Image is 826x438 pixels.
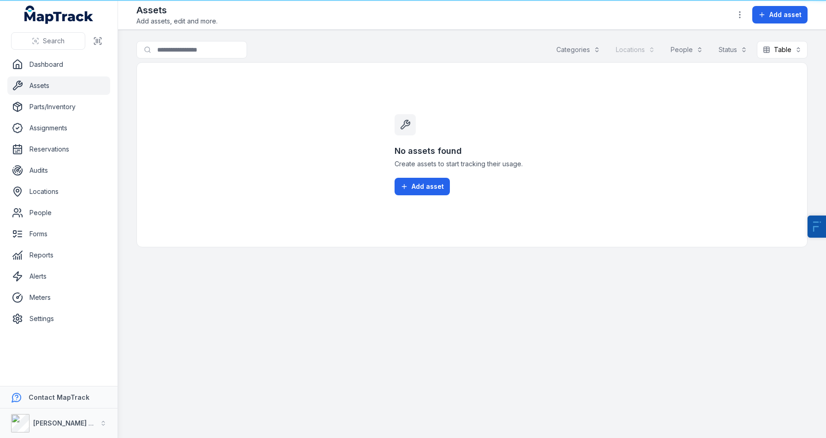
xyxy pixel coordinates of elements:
a: Audits [7,161,110,180]
button: Status [713,41,753,58]
button: Add asset [395,178,450,195]
a: MapTrack [24,6,94,24]
a: Assignments [7,119,110,137]
button: Table [757,41,808,58]
a: Alerts [7,267,110,286]
strong: Contact MapTrack [29,393,89,401]
a: Reports [7,246,110,264]
a: People [7,204,110,222]
a: Assets [7,76,110,95]
h3: No assets found [395,145,549,158]
button: People [665,41,709,58]
span: Search [43,36,65,46]
a: Dashboard [7,55,110,74]
a: Meters [7,288,110,307]
h2: Assets [136,4,218,17]
button: Add asset [752,6,808,23]
button: Search [11,32,85,50]
span: Create assets to start tracking their usage. [395,159,549,169]
span: Add assets, edit and more. [136,17,218,26]
strong: [PERSON_NAME] Electrical [33,419,119,427]
span: Add asset [769,10,802,19]
a: Settings [7,310,110,328]
span: Add asset [412,182,444,191]
a: Locations [7,182,110,201]
a: Forms [7,225,110,243]
a: Parts/Inventory [7,98,110,116]
a: Reservations [7,140,110,158]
